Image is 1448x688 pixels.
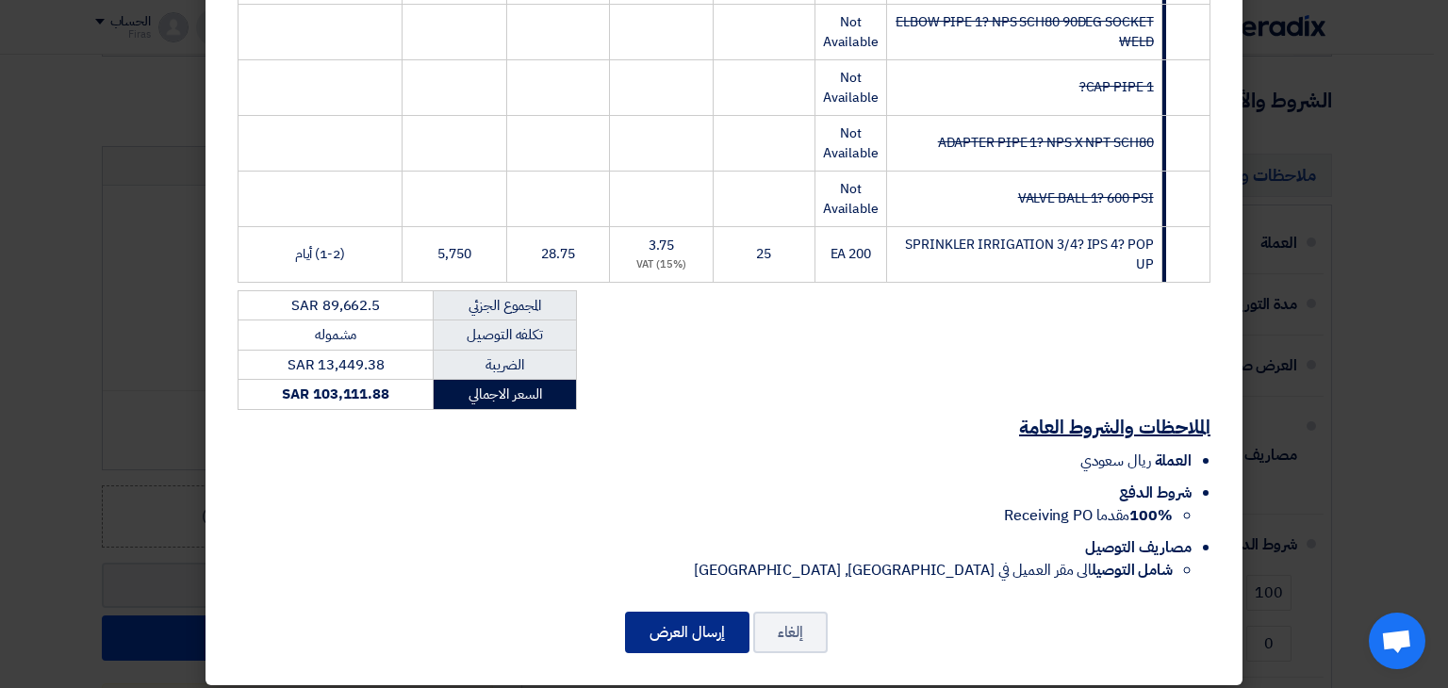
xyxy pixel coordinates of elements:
strike: ELBOW PIPE 1? NPS SCH80 90DEG SOCKET WELD [896,12,1153,52]
span: Not Available [823,68,879,107]
span: 25 [756,244,771,264]
td: الضريبة [434,350,577,380]
span: SPRINKLER IRRIGATION 3/4? IPS 4? POP UP [905,235,1153,274]
strong: شامل التوصيل [1092,559,1173,582]
button: إلغاء [753,612,828,653]
span: Not Available [823,123,879,163]
span: Not Available [823,179,879,219]
strong: SAR 103,111.88 [282,384,389,404]
span: 28.75 [541,244,575,264]
td: تكلفه التوصيل [434,320,577,351]
strong: 100% [1129,504,1173,527]
span: ريال سعودي [1080,450,1151,472]
u: الملاحظات والشروط العامة [1019,413,1210,441]
span: شروط الدفع [1119,482,1192,504]
span: مصاريف التوصيل [1085,536,1192,559]
strike: VALVE BALL 1? 600 PSI [1018,188,1154,208]
span: 3.75 [649,236,675,255]
strike: CAP PIPE 1? [1079,77,1154,97]
span: 5,750 [437,244,471,264]
strike: ADAPTER PIPE 1? NPS X NPT SCH80 [938,133,1154,153]
span: SAR 13,449.38 [288,354,385,375]
span: Not Available [823,12,879,52]
span: مشموله [315,324,356,345]
span: مقدما Receiving PO [1004,504,1173,527]
td: السعر الاجمالي [434,380,577,410]
span: (1-2) أيام [295,244,345,264]
span: العملة [1155,450,1192,472]
li: الى مقر العميل في [GEOGRAPHIC_DATA], [GEOGRAPHIC_DATA] [238,559,1173,582]
span: 200 EA [831,244,871,264]
div: (15%) VAT [617,257,704,273]
td: SAR 89,662.5 [239,290,434,320]
a: Open chat [1369,613,1425,669]
button: إرسال العرض [625,612,749,653]
td: المجموع الجزئي [434,290,577,320]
